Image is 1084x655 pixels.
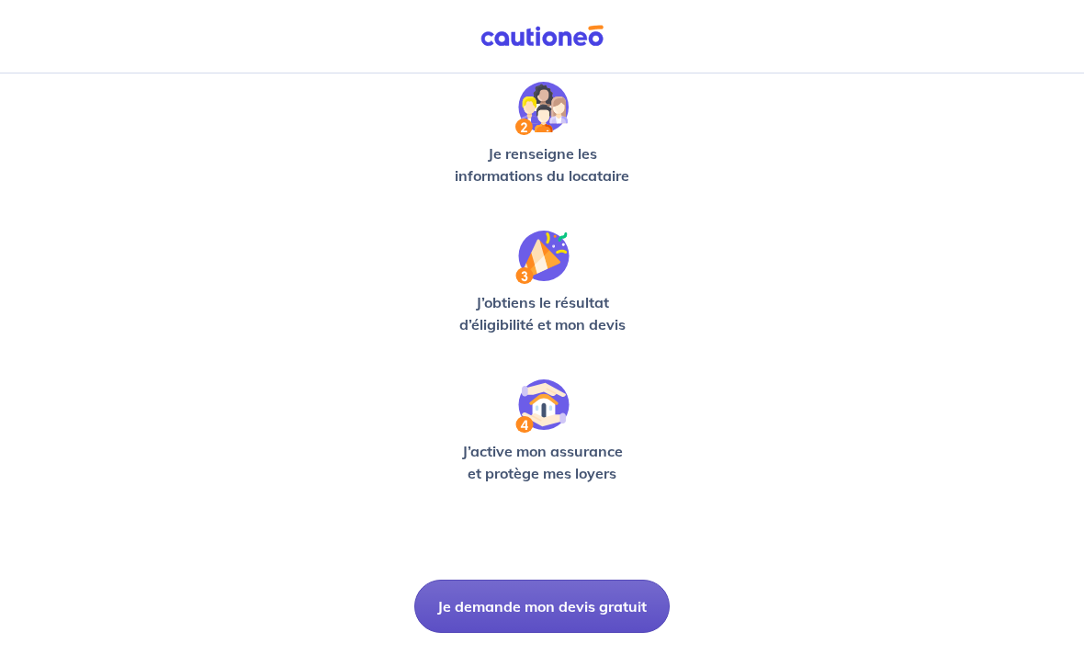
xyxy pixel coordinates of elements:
[515,231,570,284] img: /static/f3e743aab9439237c3e2196e4328bba9/Step-3.svg
[446,291,638,335] p: J’obtiens le résultat d’éligibilité et mon devis
[446,142,638,186] p: Je renseigne les informations du locataire
[515,379,570,433] img: /static/bfff1cf634d835d9112899e6a3df1a5d/Step-4.svg
[414,580,670,633] button: Je demande mon devis gratuit
[473,25,611,48] img: Cautioneo
[515,82,569,135] img: /static/c0a346edaed446bb123850d2d04ad552/Step-2.svg
[446,440,638,484] p: J’active mon assurance et protège mes loyers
